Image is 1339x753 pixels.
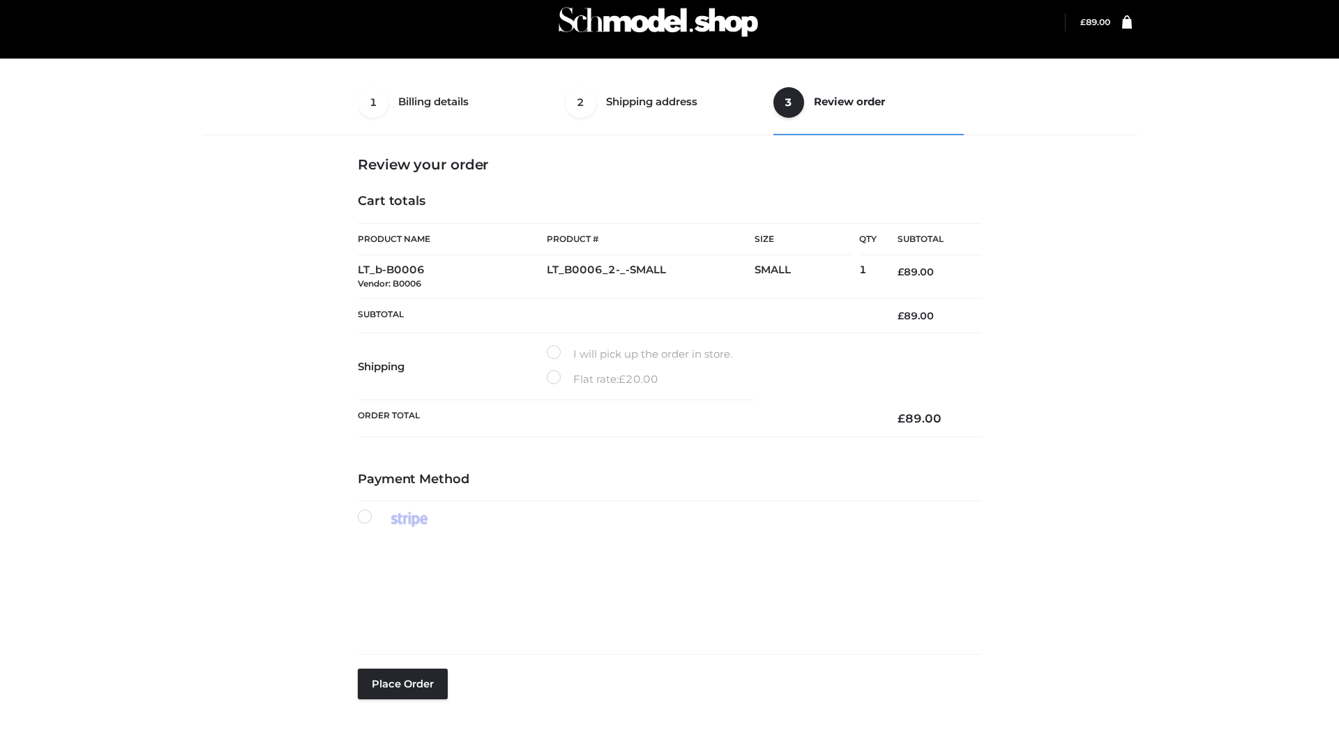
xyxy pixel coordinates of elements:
[358,298,877,333] th: Subtotal
[1080,17,1110,27] bdi: 89.00
[547,370,658,388] label: Flat rate:
[898,266,934,278] bdi: 89.00
[755,255,859,299] td: SMALL
[547,255,755,299] td: LT_B0006_2-_-SMALL
[358,223,547,255] th: Product Name
[898,266,904,278] span: £
[547,223,755,255] th: Product #
[358,472,981,487] h4: Payment Method
[619,372,626,386] span: £
[1080,17,1110,27] a: £89.00
[877,224,981,255] th: Subtotal
[358,255,547,299] td: LT_b-B0006
[358,194,981,209] h4: Cart totals
[898,411,905,425] span: £
[358,156,981,173] h3: Review your order
[859,223,877,255] th: Qty
[898,310,934,322] bdi: 89.00
[358,278,421,289] small: Vendor: B0006
[1080,17,1086,27] span: £
[859,255,877,299] td: 1
[358,669,448,699] button: Place order
[358,333,547,400] th: Shipping
[898,310,904,322] span: £
[358,400,877,437] th: Order Total
[898,411,941,425] bdi: 89.00
[755,224,852,255] th: Size
[355,542,978,631] iframe: Secure payment input frame
[619,372,658,386] bdi: 20.00
[547,345,732,363] label: I will pick up the order in store.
